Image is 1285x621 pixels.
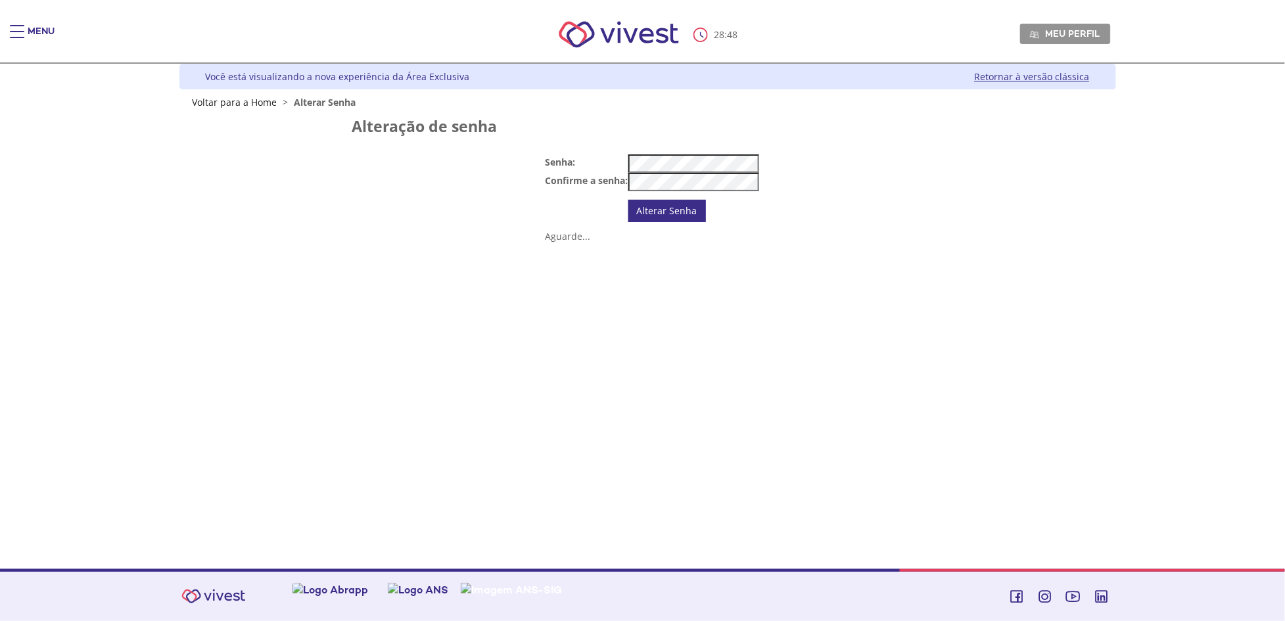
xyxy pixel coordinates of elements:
img: Logo Abrapp [361,583,436,597]
div: Aguarde... [546,230,628,242]
span: 48 [728,28,738,41]
label: Confirme a senha: [546,174,628,187]
a: Alterar Senha [628,200,706,222]
div: : [693,28,741,42]
a: Retornar à versão clássica [975,70,1090,83]
img: Vivest [544,7,693,62]
div: Você está visualizando a nova experiência da Área Exclusiva [206,70,470,83]
h2: Alteração de senha [352,118,953,135]
img: Vivest [174,582,253,611]
img: Meu perfil [1030,30,1040,39]
span: > [280,96,292,108]
a: Meu perfil [1020,24,1111,43]
img: Logo Previc [273,583,341,597]
span: 28 [714,28,725,41]
img: Logo ANS [456,583,517,597]
img: Imagem ANS-SIG [529,583,630,597]
span: Alterar Senha [294,96,356,108]
label: Senha: [546,156,576,168]
section: <span lang="pt-BR" dir="ltr">Alteração de Senha - Logado</span> [179,108,1116,308]
div: Menu [28,25,55,51]
a: Voltar para a Home [193,96,277,108]
span: Meu perfil [1046,28,1100,39]
div: Vivest [170,64,1116,569]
